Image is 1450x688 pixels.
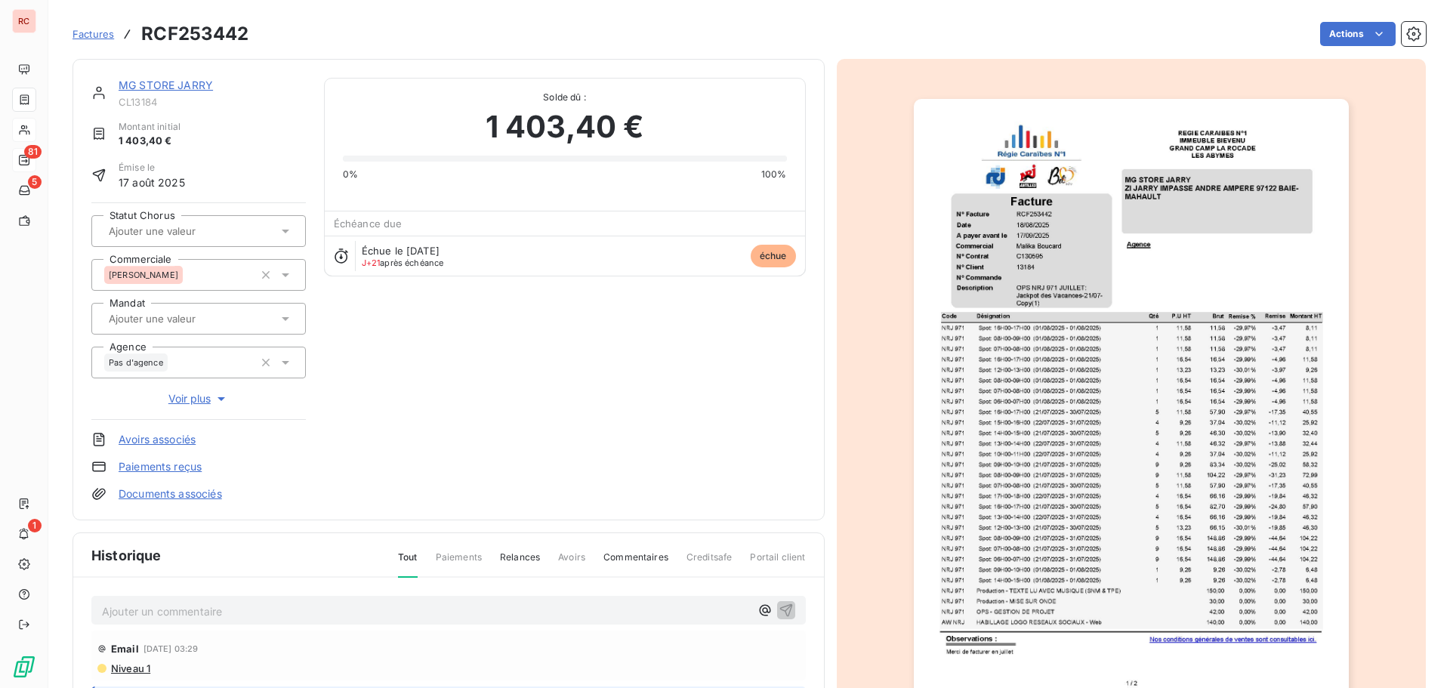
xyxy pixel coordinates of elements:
span: Solde dû : [343,91,787,104]
span: 5 [28,175,42,189]
span: Pas d'agence [109,358,163,367]
span: J+21 [362,258,381,268]
button: Actions [1320,22,1396,46]
img: Logo LeanPay [12,655,36,679]
span: Émise le [119,161,185,174]
a: MG STORE JARRY [119,79,213,91]
input: Ajouter une valeur [107,312,259,325]
span: Montant initial [119,120,180,134]
span: Commentaires [603,551,668,576]
h3: RCF253442 [141,20,248,48]
span: 1 [28,519,42,532]
span: Historique [91,545,162,566]
a: Documents associés [119,486,222,501]
span: Email [111,643,139,655]
span: 1 403,40 € [119,134,180,149]
span: Creditsafe [686,551,733,576]
span: Échue le [DATE] [362,245,440,257]
span: Relances [500,551,540,576]
div: RC [12,9,36,33]
iframe: Intercom live chat [1399,637,1435,673]
a: Paiements reçus [119,459,202,474]
span: 100% [761,168,787,181]
span: CL13184 [119,96,306,108]
span: [PERSON_NAME] [109,270,178,279]
span: après échéance [362,258,444,267]
span: 0% [343,168,358,181]
span: Paiements [436,551,482,576]
button: Voir plus [91,390,306,407]
a: Avoirs associés [119,432,196,447]
span: Tout [398,551,418,578]
span: Portail client [750,551,805,576]
span: Avoirs [558,551,585,576]
span: 81 [24,145,42,159]
input: Ajouter une valeur [107,224,259,238]
span: Échéance due [334,218,403,230]
span: Niveau 1 [110,662,150,674]
span: Voir plus [168,391,229,406]
span: échue [751,245,796,267]
span: [DATE] 03:29 [143,644,199,653]
a: Factures [72,26,114,42]
span: Factures [72,28,114,40]
span: 1 403,40 € [486,104,644,150]
span: 17 août 2025 [119,174,185,190]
